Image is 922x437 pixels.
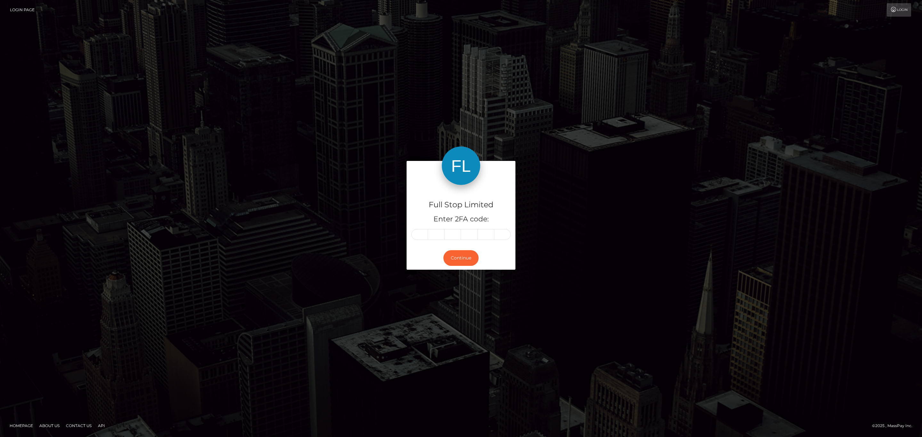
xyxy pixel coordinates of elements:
button: Continue [443,250,479,266]
a: API [95,421,108,431]
a: Contact Us [63,421,94,431]
a: Login [887,3,911,17]
a: About Us [37,421,62,431]
a: Homepage [7,421,36,431]
a: Login Page [10,3,35,17]
div: © 2025 , MassPay Inc. [872,422,917,429]
h5: Enter 2FA code: [411,214,511,224]
img: Full Stop Limited [442,147,480,185]
h4: Full Stop Limited [411,199,511,211]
